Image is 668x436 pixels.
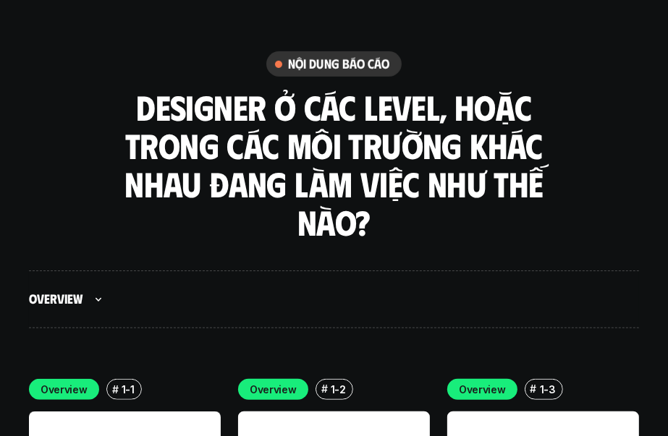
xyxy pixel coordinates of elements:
p: 1-1 [122,382,135,397]
p: Overview [41,382,88,397]
p: 1-2 [331,382,346,397]
h5: Overview [29,291,83,307]
h6: nội dung báo cáo [288,56,390,72]
h6: # [321,383,328,394]
p: Overview [250,382,297,397]
h6: # [530,383,537,394]
h6: # [112,383,119,394]
p: Overview [459,382,506,397]
h3: Designer ở các level, hoặc trong các môi trường khác nhau đang làm việc như thế nào? [117,88,551,241]
p: 1-3 [540,382,556,397]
